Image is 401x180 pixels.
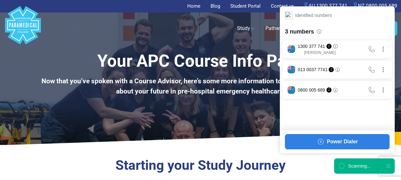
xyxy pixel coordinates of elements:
a: Pathways [262,19,297,37]
a: Australian Paramedical College [4,12,42,45]
h3: Starting your Study Journey [33,157,368,174]
h1: Your APC Course Info Pack [33,51,368,71]
a: AU 1300 377 741 [301,3,347,9]
a: NZ 0800 005 689 [350,3,397,9]
a: Study [233,19,259,37]
b: Now that you’ve spoken with a Course Advisor, here’s some more information to help you make a dec... [41,77,360,95]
